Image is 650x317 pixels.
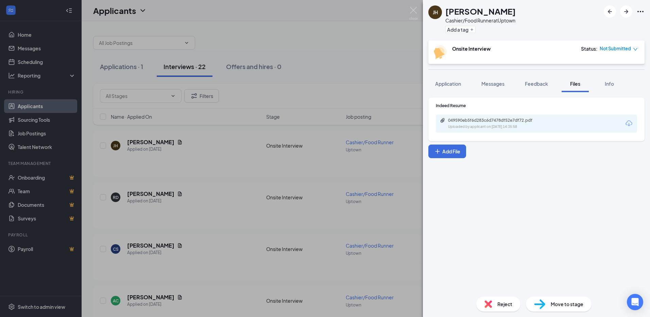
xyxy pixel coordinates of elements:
[445,26,476,33] button: PlusAdd a tag
[440,118,550,130] a: Paperclip049590eb5f6d283c6d7478df52e7df72.pdfUploaded by applicant on [DATE] 14:35:58
[525,81,548,87] span: Feedback
[636,7,645,16] svg: Ellipses
[581,45,598,52] div: Status :
[452,46,491,52] b: Onsite Interview
[622,7,630,16] svg: ArrowRight
[448,124,550,130] div: Uploaded by applicant on [DATE] 14:35:58
[481,81,504,87] span: Messages
[497,300,512,308] span: Reject
[435,81,461,87] span: Application
[551,300,583,308] span: Move to stage
[627,294,643,310] div: Open Intercom Messenger
[448,118,543,123] div: 049590eb5f6d283c6d7478df52e7df72.pdf
[620,5,632,18] button: ArrowRight
[433,9,438,16] div: JH
[604,5,616,18] button: ArrowLeftNew
[470,28,474,32] svg: Plus
[436,103,637,109] div: Indeed Resume
[434,148,441,155] svg: Plus
[633,47,638,52] span: down
[440,118,445,123] svg: Paperclip
[600,45,631,52] span: Not Submitted
[625,119,633,128] svg: Download
[445,17,516,24] div: Cashier/Food Runner at Uptown
[428,145,466,158] button: Add FilePlus
[570,81,580,87] span: Files
[605,81,614,87] span: Info
[606,7,614,16] svg: ArrowLeftNew
[445,5,516,17] h1: [PERSON_NAME]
